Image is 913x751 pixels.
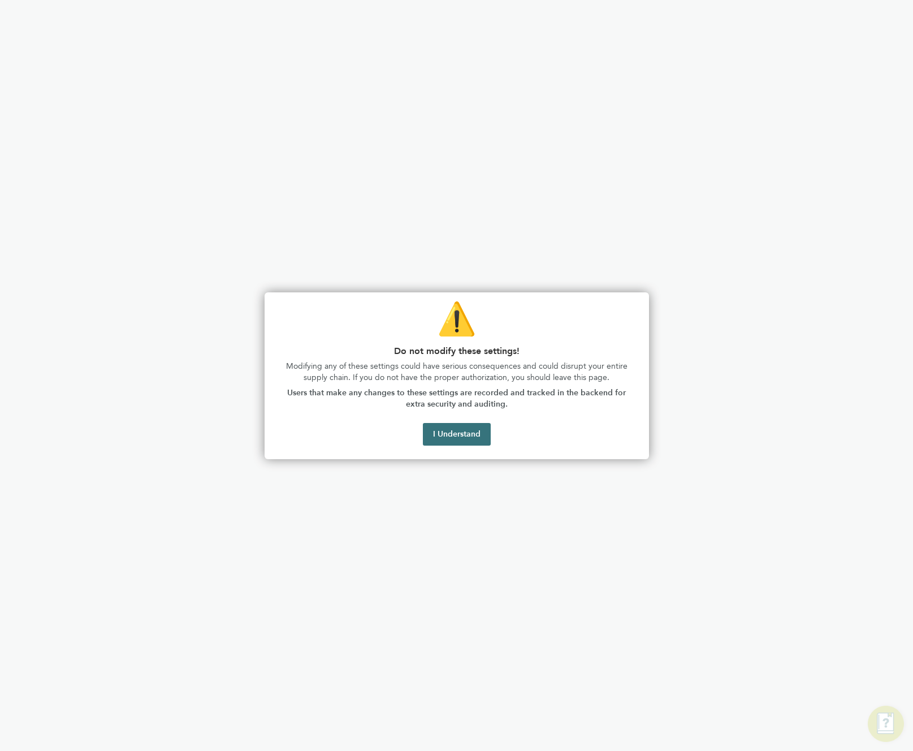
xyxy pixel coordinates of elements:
strong: Users that make any changes to these settings are recorded and tracked in the backend for extra s... [287,388,628,409]
p: ⚠️ [278,297,635,341]
p: Do not modify these settings! [278,346,635,356]
button: I Understand [423,423,491,446]
p: Modifying any of these settings could have serious consequences and could disrupt your entire sup... [278,361,635,383]
div: Do not modify these settings! [265,292,649,460]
